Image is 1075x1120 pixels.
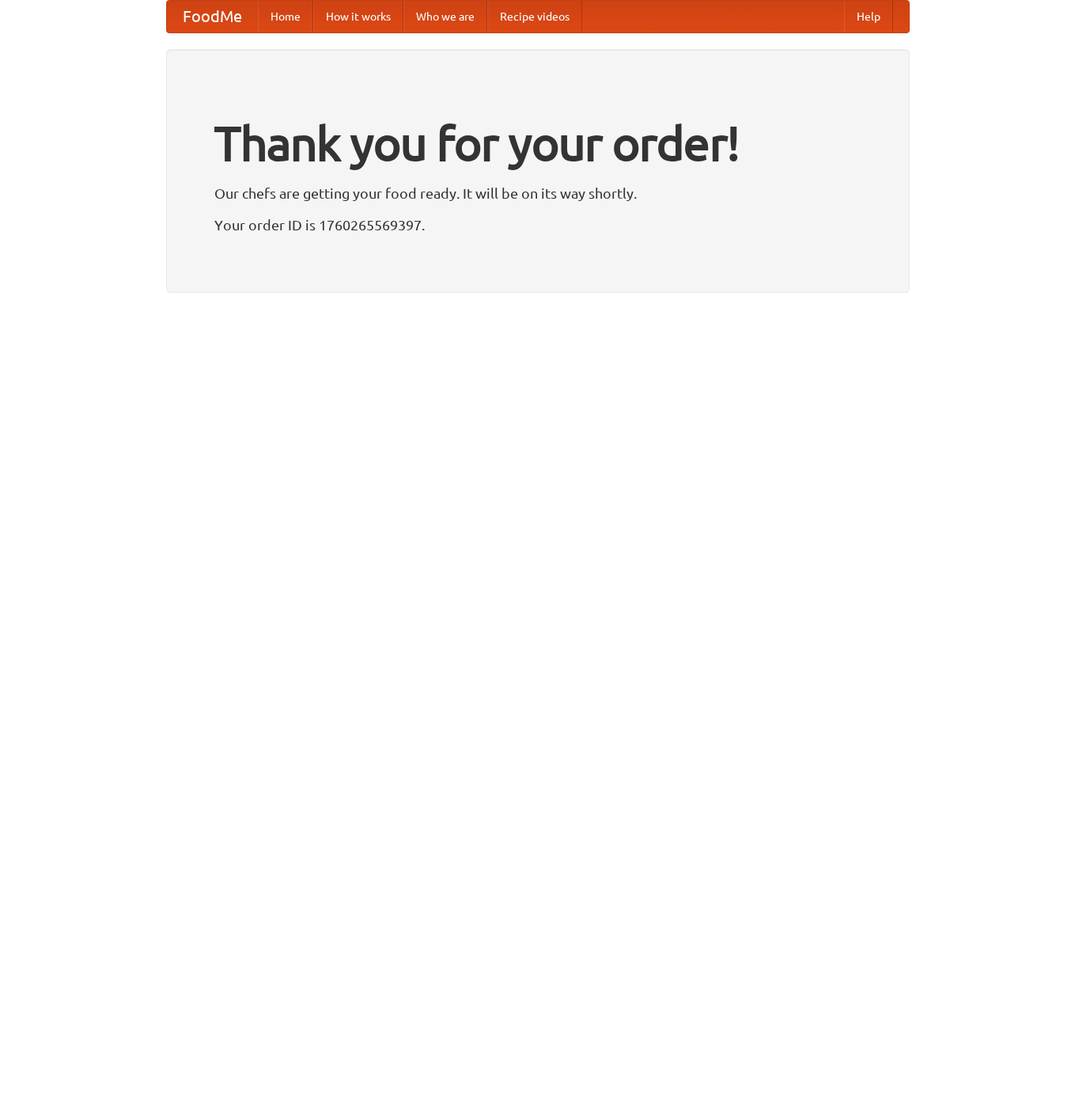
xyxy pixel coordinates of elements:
a: How it works [313,1,403,32]
a: Recipe videos [487,1,582,32]
p: Our chefs are getting your food ready. It will be on its way shortly. [214,181,861,205]
h1: Thank you for your order! [214,105,861,181]
a: FoodMe [167,1,258,32]
a: Who we are [403,1,487,32]
a: Help [844,1,893,32]
p: Your order ID is 1760265569397. [214,213,861,237]
a: Home [258,1,313,32]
